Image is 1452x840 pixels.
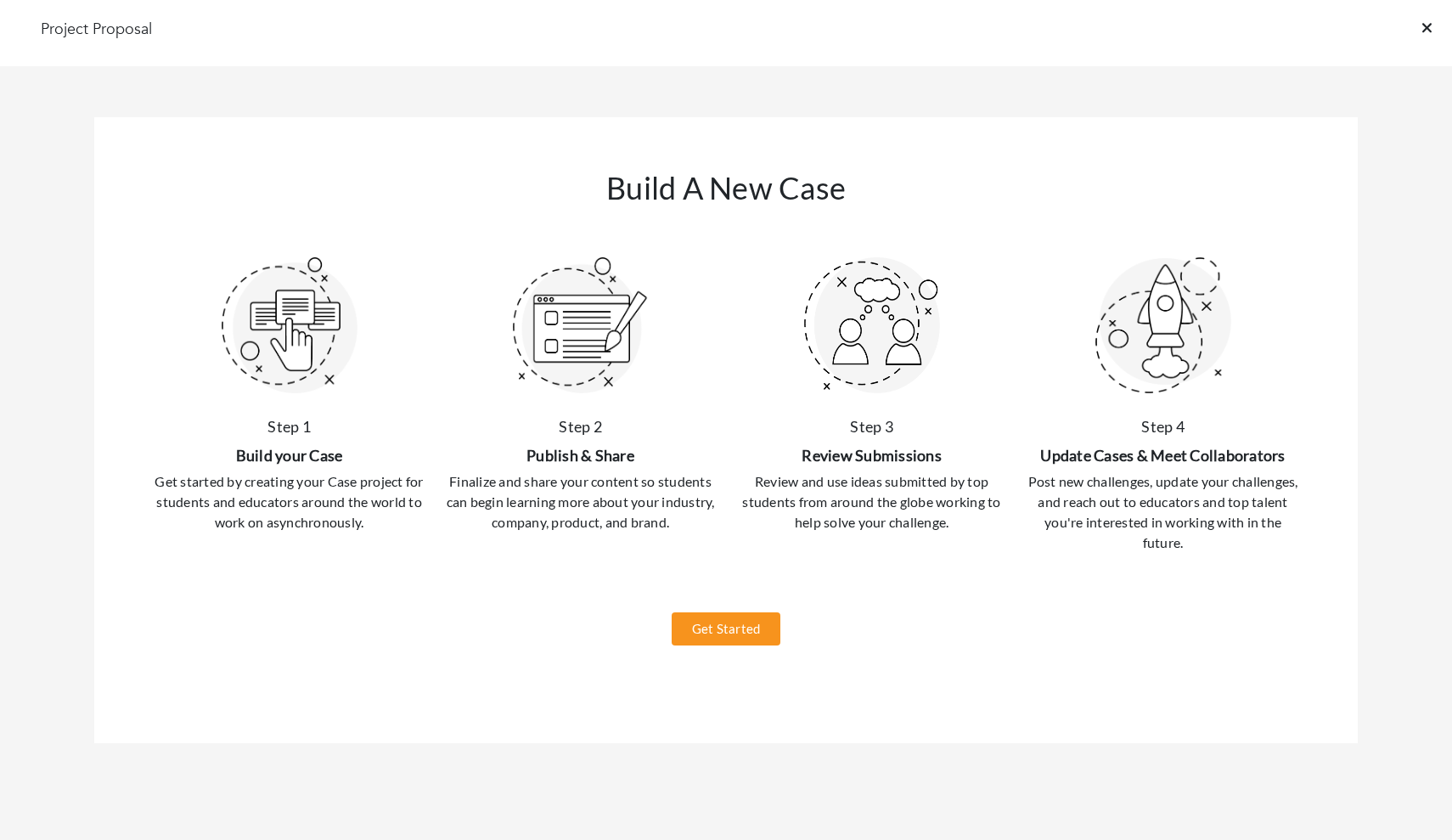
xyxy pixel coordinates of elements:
[1027,447,1298,465] h4: Update Cases & Meet Collaborators
[736,447,1007,465] h4: Review Submissions
[1095,257,1231,393] img: submit-e3edf67214fb82a4d34beb7c7ce5790b2b53fab7afe5665722f64af7c1576b37.png
[445,471,716,533] p: Finalize and share your content so students can begin learning more about your industry, company,...
[804,257,940,393] img: partners-781051ebb74892f12f0bc6025f6e3f3e99ec45098b7d42a669c4311dd5601565.png
[1027,415,1298,438] p: Step 4
[154,415,425,438] p: Step 1
[736,415,1007,438] p: Step 3
[736,471,1007,533] p: Review and use ideas submitted by top students from around the globe working to help solve your c...
[672,612,781,646] a: Get Started
[154,170,1298,206] h2: Build A New Case
[445,447,716,465] h4: Publish & Share
[445,415,716,438] p: Step 2
[222,257,357,393] img: build-3e73351fdce0810b8da890b22b63791677a78b459140cf8698b07ef5d87f8753.png
[154,471,425,533] p: Get started by creating your Case project for students and educators around the world to work on ...
[154,447,425,465] h4: Build your Case
[513,257,649,393] img: create-ef7f633132bac8888d4e4ce7de618b28499b0f1897f99714e46efde9883a2f44.png
[1027,471,1298,553] p: Post new challenges, update your challenges, and reach out to educators and top talent you're int...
